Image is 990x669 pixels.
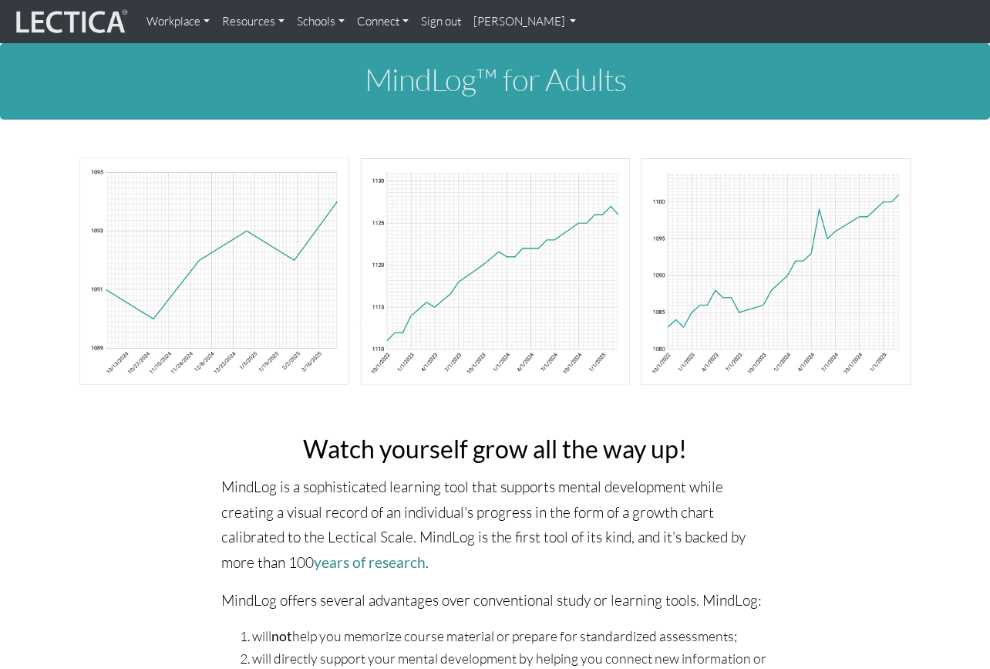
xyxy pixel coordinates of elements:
a: Resources [216,6,291,37]
h1: MindLog™ for Adults [67,63,923,96]
a: years of research [314,553,426,571]
li: will help you memorize course material or prepare for standardized assessments; [252,625,769,647]
h2: Watch yourself grow all the way up! [221,435,769,462]
p: MindLog is a sophisticated learning tool that supports mental development while creating a visual... [221,475,769,576]
a: Schools [291,6,351,37]
img: lecticalive [12,7,128,36]
a: Workplace [140,6,216,37]
strong: not [271,628,292,644]
a: Sign out [415,6,467,37]
p: MindLog offers several advantages over conventional study or learning tools. MindLog: [221,588,769,613]
a: [PERSON_NAME] [467,6,583,37]
img: mindlog-chart-banner-adult.png [79,157,911,386]
a: Connect [351,6,415,37]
